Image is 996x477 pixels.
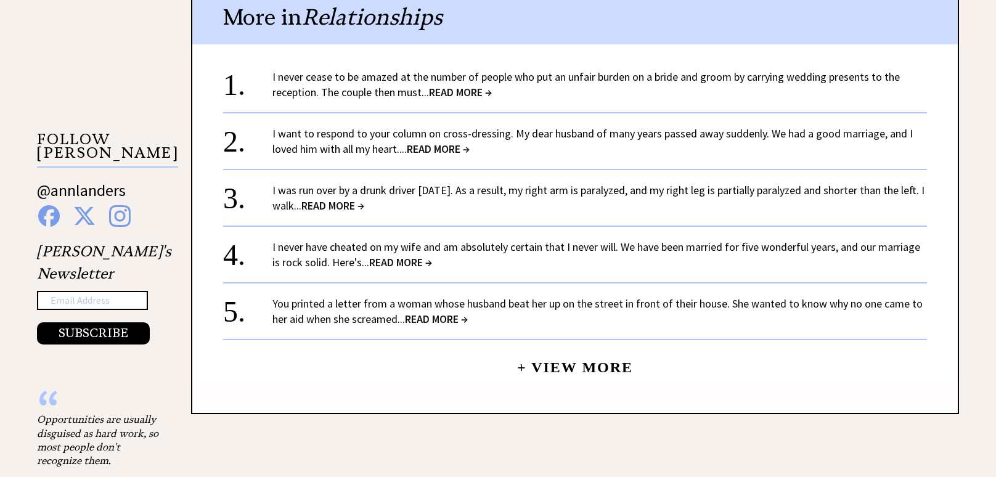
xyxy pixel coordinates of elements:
a: I want to respond to your column on cross-dressing. My dear husband of many years passed away sud... [272,126,913,156]
a: + View More [517,349,633,375]
a: @annlanders [37,180,126,213]
img: x%20blue.png [73,205,96,227]
div: Opportunities are usually disguised as hard work, so most people don't recognize them. [37,412,160,468]
span: READ MORE → [405,312,468,326]
div: 1. [223,69,272,92]
div: [PERSON_NAME]'s Newsletter [37,240,171,345]
img: facebook%20blue.png [38,205,60,227]
span: READ MORE → [407,142,470,156]
div: 2. [223,126,272,149]
div: “ [37,400,160,412]
div: 4. [223,239,272,262]
a: I never have cheated on my wife and am absolutely certain that I never will. We have been married... [272,240,920,269]
p: FOLLOW [PERSON_NAME] [37,132,178,168]
span: READ MORE → [301,198,364,213]
img: instagram%20blue.png [109,205,131,227]
div: 5. [223,296,272,319]
span: READ MORE → [429,85,492,99]
a: You printed a letter from a woman whose husband beat her up on the street in front of their house... [272,296,923,326]
a: I was run over by a drunk driver [DATE]. As a result, my right arm is paralyzed, and my right leg... [272,183,925,213]
span: Relationships [302,3,443,31]
span: READ MORE → [369,255,432,269]
div: 3. [223,182,272,205]
input: Email Address [37,291,148,311]
button: SUBSCRIBE [37,322,150,344]
a: I never cease to be amazed at the number of people who put an unfair burden on a bride and groom ... [272,70,900,99]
